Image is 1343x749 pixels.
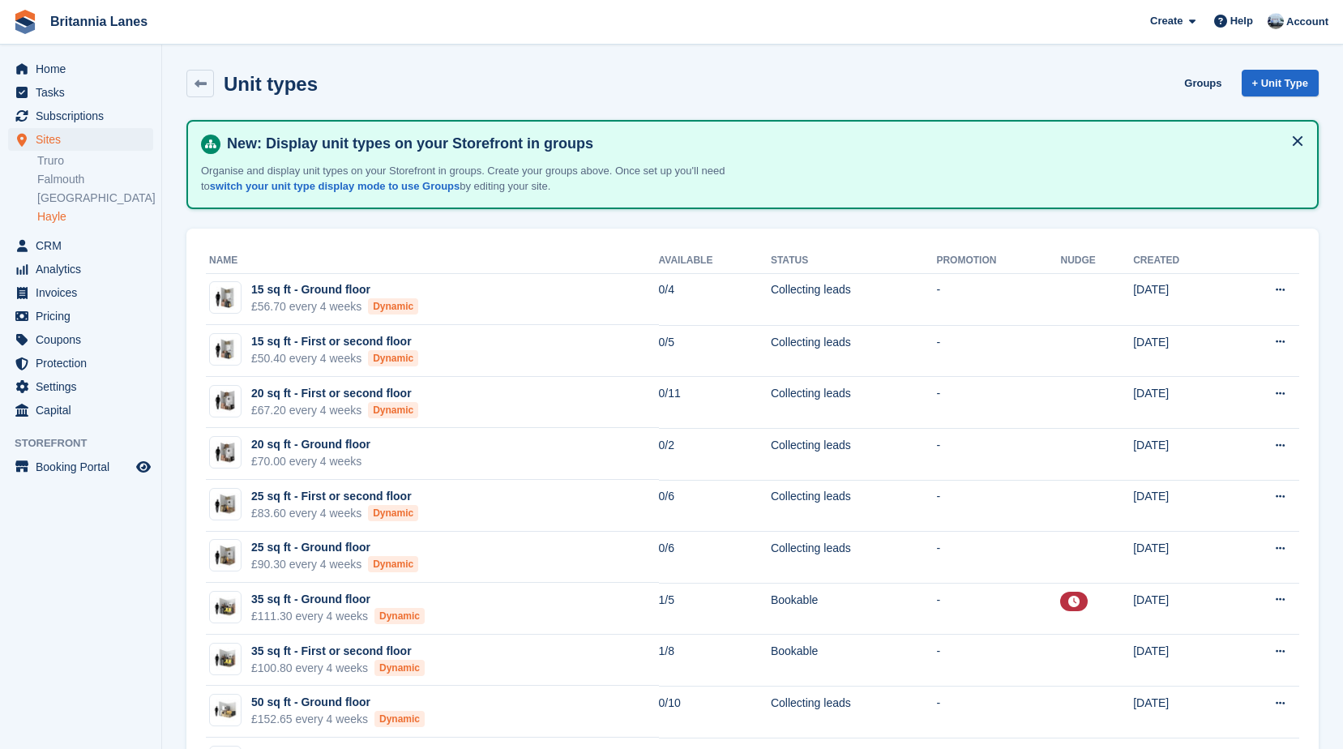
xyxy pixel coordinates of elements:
[1178,70,1228,96] a: Groups
[251,660,425,677] div: £100.80 every 4 weeks
[251,556,418,573] div: £90.30 every 4 weeks
[936,377,1060,429] td: -
[1286,14,1328,30] span: Account
[251,711,425,728] div: £152.65 every 4 weeks
[936,480,1060,532] td: -
[659,325,771,377] td: 0/5
[37,172,153,187] a: Falmouth
[1133,325,1229,377] td: [DATE]
[251,488,418,505] div: 25 sq ft - First or second floor
[251,453,370,470] div: £70.00 every 4 weeks
[771,532,936,584] td: Collecting leads
[37,190,153,206] a: [GEOGRAPHIC_DATA]
[936,428,1060,480] td: -
[659,428,771,480] td: 0/2
[368,505,418,521] div: Dynamic
[251,350,418,367] div: £50.40 every 4 weeks
[771,583,936,635] td: Bookable
[8,58,153,80] a: menu
[36,352,133,374] span: Protection
[8,328,153,351] a: menu
[37,153,153,169] a: Truro
[36,328,133,351] span: Coupons
[659,532,771,584] td: 0/6
[206,248,659,274] th: Name
[1150,13,1183,29] span: Create
[36,456,133,478] span: Booking Portal
[1133,635,1229,687] td: [DATE]
[374,711,425,727] div: Dynamic
[368,556,418,572] div: Dynamic
[771,686,936,738] td: Collecting leads
[1133,532,1229,584] td: [DATE]
[936,635,1060,687] td: -
[220,135,1304,153] h4: New: Display unit types on your Storefront in groups
[8,305,153,327] a: menu
[771,428,936,480] td: Collecting leads
[8,234,153,257] a: menu
[1133,583,1229,635] td: [DATE]
[1133,686,1229,738] td: [DATE]
[44,8,154,35] a: Britannia Lanes
[771,325,936,377] td: Collecting leads
[251,591,425,608] div: 35 sq ft - Ground floor
[8,375,153,398] a: menu
[210,647,241,670] img: 35-sqft-unit.jpg
[251,539,418,556] div: 25 sq ft - Ground floor
[936,248,1060,274] th: Promotion
[368,402,418,418] div: Dynamic
[251,385,418,402] div: 20 sq ft - First or second floor
[36,58,133,80] span: Home
[8,105,153,127] a: menu
[1060,248,1133,274] th: Nudge
[771,377,936,429] td: Collecting leads
[251,333,418,350] div: 15 sq ft - First or second floor
[36,305,133,327] span: Pricing
[8,258,153,280] a: menu
[210,286,241,310] img: 15-sqft-unit.jpg
[210,544,241,567] img: 25-sqft-unit.jpg
[13,10,37,34] img: stora-icon-8386f47178a22dfd0bd8f6a31ec36ba5ce8667c1dd55bd0f319d3a0aa187defe.svg
[771,635,936,687] td: Bookable
[210,389,241,413] img: 20-sqft-unit.jpg
[771,273,936,325] td: Collecting leads
[210,493,241,516] img: 25-sqft-unit.jpg
[936,532,1060,584] td: -
[368,350,418,366] div: Dynamic
[251,608,425,625] div: £111.30 every 4 weeks
[36,128,133,151] span: Sites
[1133,428,1229,480] td: [DATE]
[8,399,153,422] a: menu
[8,456,153,478] a: menu
[251,298,418,315] div: £56.70 every 4 weeks
[201,163,768,195] p: Organise and display unit types on your Storefront in groups. Create your groups above. Once set ...
[8,352,153,374] a: menu
[210,699,241,722] img: 50-sqft-unit.jpg
[37,209,153,225] a: Hayle
[374,608,425,624] div: Dynamic
[771,248,936,274] th: Status
[659,248,771,274] th: Available
[8,81,153,104] a: menu
[659,377,771,429] td: 0/11
[1133,248,1229,274] th: Created
[251,505,418,522] div: £83.60 every 4 weeks
[1242,70,1319,96] a: + Unit Type
[224,73,318,95] h2: Unit types
[8,128,153,151] a: menu
[1133,480,1229,532] td: [DATE]
[36,81,133,104] span: Tasks
[374,660,425,676] div: Dynamic
[251,694,425,711] div: 50 sq ft - Ground floor
[36,375,133,398] span: Settings
[36,234,133,257] span: CRM
[210,180,460,192] a: switch your unit type display mode to use Groups
[659,686,771,738] td: 0/10
[36,258,133,280] span: Analytics
[8,281,153,304] a: menu
[251,436,370,453] div: 20 sq ft - Ground floor
[368,298,418,315] div: Dynamic
[1268,13,1284,29] img: John Millership
[659,583,771,635] td: 1/5
[936,325,1060,377] td: -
